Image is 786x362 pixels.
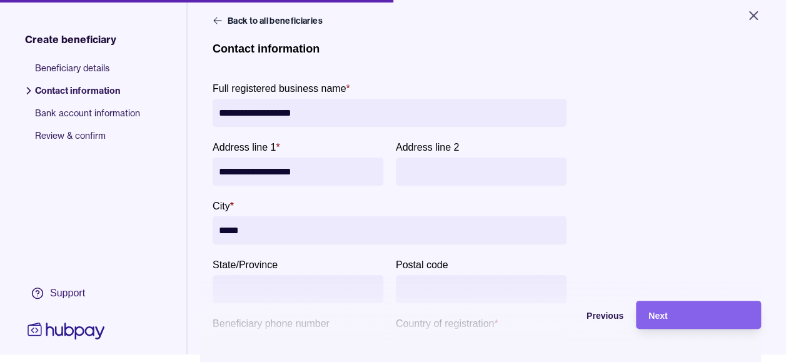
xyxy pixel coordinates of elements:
[213,259,278,270] p: State/Province
[25,280,108,306] a: Support
[636,301,761,329] button: Next
[213,83,346,94] p: Full registered business name
[396,257,448,272] label: Postal code
[498,301,623,329] button: Previous
[402,158,560,186] input: Address line 2
[396,142,459,153] p: Address line 2
[396,259,448,270] p: Postal code
[213,14,325,27] button: Back to all beneficiaries
[587,311,623,321] span: Previous
[213,142,276,153] p: Address line 1
[25,32,116,47] span: Create beneficiary
[213,201,230,211] p: City
[35,62,140,84] span: Beneficiary details
[648,311,667,321] span: Next
[213,139,280,154] label: Address line 1
[219,216,560,244] input: City
[213,257,278,272] label: State/Province
[402,275,560,303] input: Postal code
[35,84,140,107] span: Contact information
[35,107,140,129] span: Bank account information
[35,129,140,152] span: Review & confirm
[50,286,85,300] div: Support
[396,139,459,154] label: Address line 2
[219,334,377,362] input: Beneficiary phone number
[731,2,776,29] button: Close
[213,42,320,56] h1: Contact information
[219,158,377,186] input: Address line 1
[219,99,560,127] input: Full registered business name
[219,275,377,303] input: State/Province
[213,198,234,213] label: City
[213,81,350,96] label: Full registered business name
